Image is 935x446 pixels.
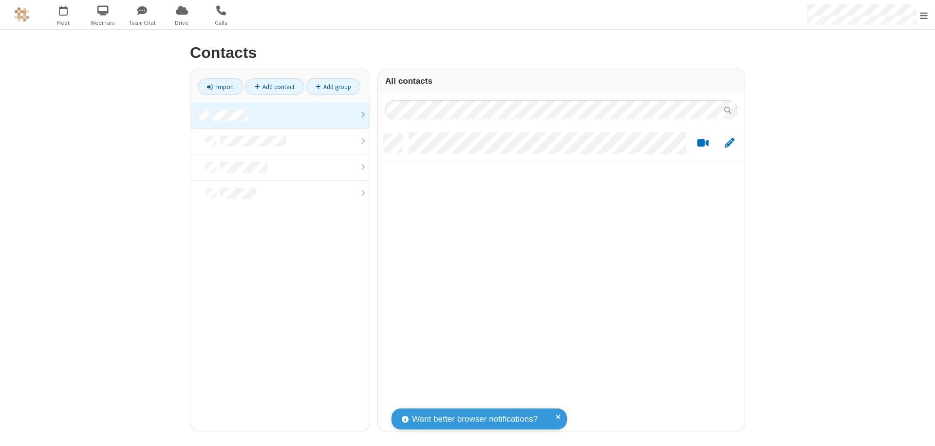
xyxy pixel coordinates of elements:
a: Import [198,78,243,95]
span: Team Chat [124,19,161,27]
span: Drive [164,19,200,27]
button: Start a video meeting [693,137,712,149]
a: Add contact [245,78,304,95]
h2: Contacts [190,44,745,61]
a: Add group [306,78,360,95]
iframe: Chat [911,421,928,439]
span: Meet [45,19,82,27]
span: Webinars [85,19,121,27]
h3: All contacts [385,76,737,86]
div: grid [378,127,745,431]
span: Calls [203,19,240,27]
span: Want better browser notifications? [412,413,538,426]
button: Edit [720,137,739,149]
img: QA Selenium DO NOT DELETE OR CHANGE [15,7,29,22]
